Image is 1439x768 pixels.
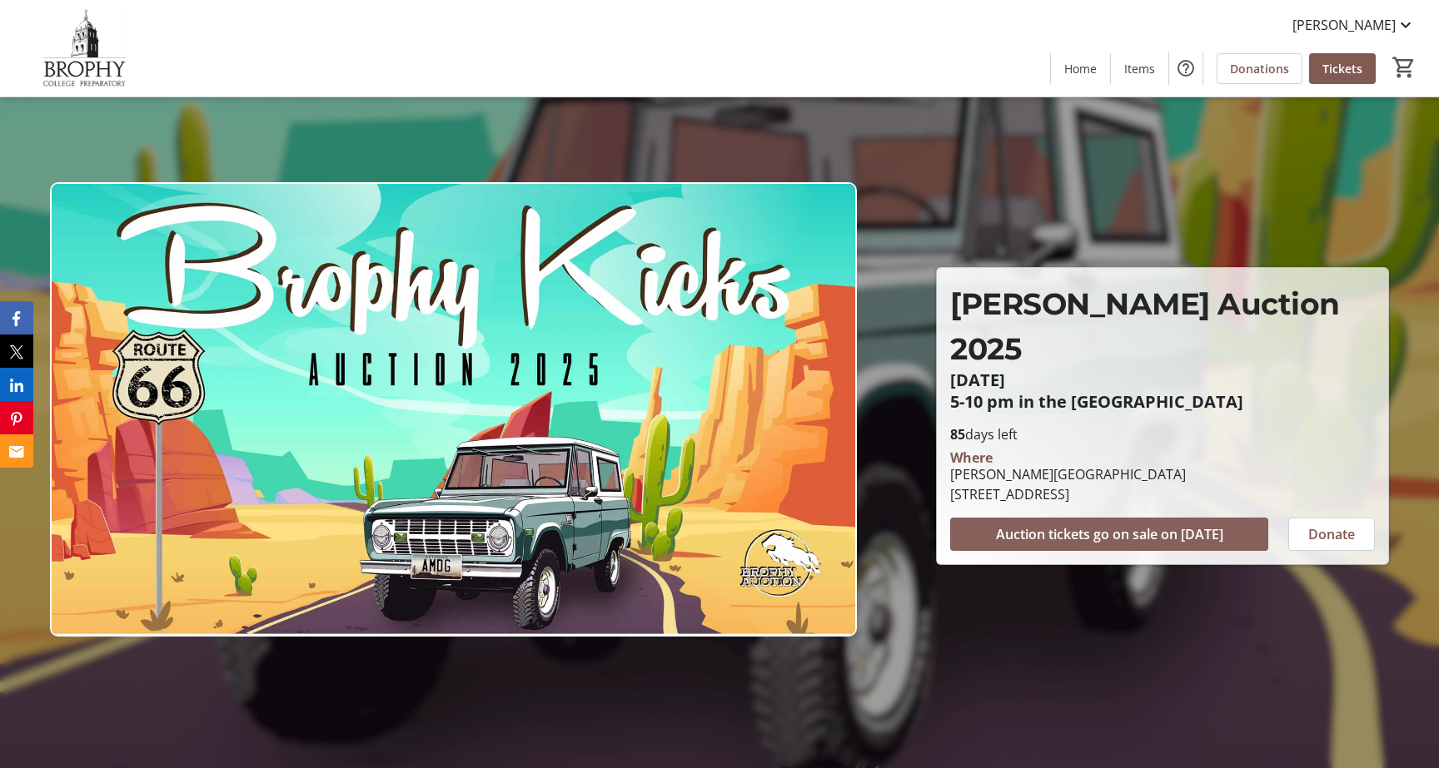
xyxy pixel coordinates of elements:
[1309,53,1376,84] a: Tickets
[1111,53,1168,84] a: Items
[50,182,858,637] img: Campaign CTA Media Photo
[950,484,1186,504] div: [STREET_ADDRESS]
[950,518,1268,551] button: Auction tickets go on sale on [DATE]
[1292,15,1396,35] span: [PERSON_NAME]
[996,524,1223,544] span: Auction tickets go on sale on [DATE]
[950,451,993,464] div: Where
[1064,60,1097,77] span: Home
[1169,52,1202,85] button: Help
[950,393,1375,411] p: 5-10 pm in the [GEOGRAPHIC_DATA]
[1288,518,1375,551] button: Donate
[1322,60,1362,77] span: Tickets
[950,424,1375,444] p: days left
[950,425,965,443] span: 85
[950,285,1340,367] span: [PERSON_NAME] Auction 2025
[1279,12,1429,38] button: [PERSON_NAME]
[950,464,1186,484] div: [PERSON_NAME][GEOGRAPHIC_DATA]
[1308,524,1355,544] span: Donate
[1389,52,1419,82] button: Cart
[1124,60,1155,77] span: Items
[10,7,158,90] img: Brophy College Preparatory 's Logo
[950,371,1375,389] p: [DATE]
[1217,53,1302,84] a: Donations
[1051,53,1110,84] a: Home
[1230,60,1289,77] span: Donations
